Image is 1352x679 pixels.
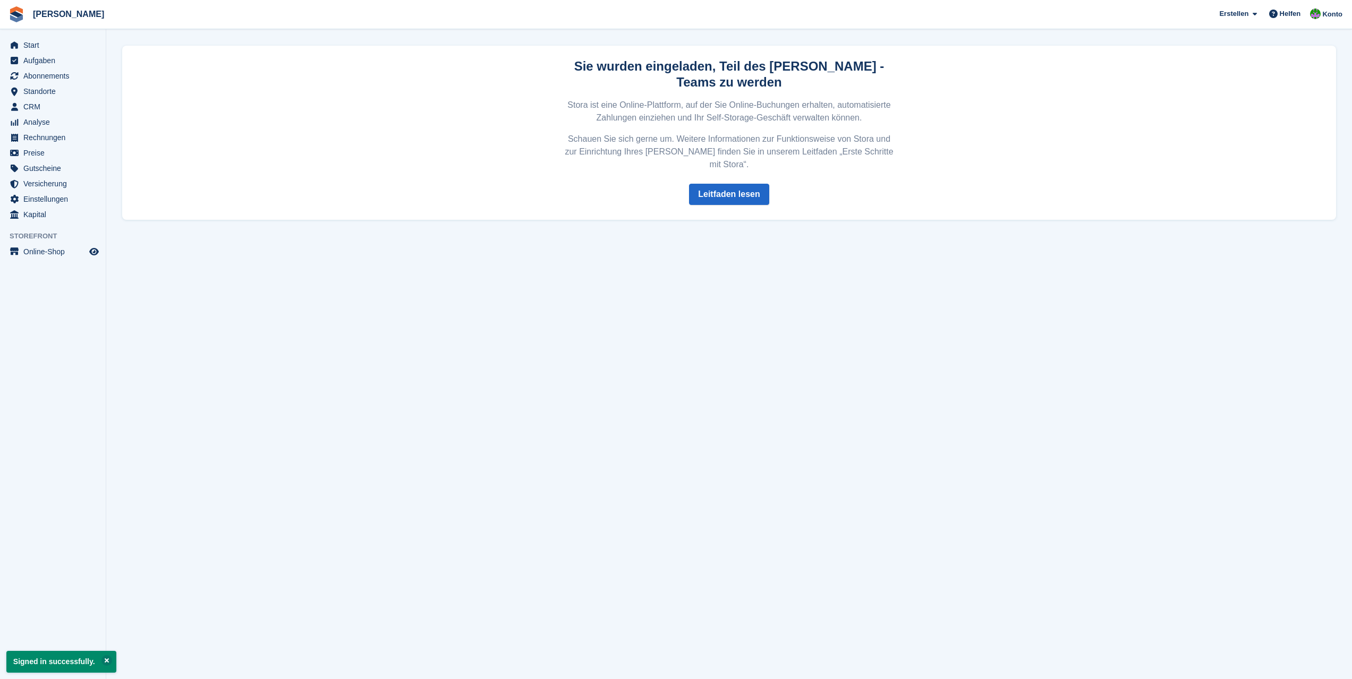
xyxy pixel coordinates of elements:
[23,176,87,191] span: Versicherung
[29,5,108,23] a: [PERSON_NAME]
[5,115,100,130] a: menu
[6,651,116,673] p: Signed in successfully.
[1322,9,1342,20] span: Konto
[23,38,87,53] span: Start
[23,244,87,259] span: Online-Shop
[23,68,87,83] span: Abonnements
[23,192,87,207] span: Einstellungen
[23,99,87,114] span: CRM
[5,192,100,207] a: menu
[5,38,100,53] a: menu
[23,207,87,222] span: Kapital
[23,145,87,160] span: Preise
[689,184,769,205] a: Leitfaden lesen
[23,84,87,99] span: Standorte
[23,115,87,130] span: Analyse
[10,231,106,242] span: Storefront
[1219,8,1248,19] span: Erstellen
[1310,8,1321,19] img: Kirsten May-Schäfer
[5,161,100,176] a: menu
[5,68,100,83] a: menu
[5,53,100,68] a: menu
[1280,8,1301,19] span: Helfen
[5,99,100,114] a: menu
[5,130,100,145] a: menu
[5,207,100,222] a: menu
[8,6,24,22] img: stora-icon-8386f47178a22dfd0bd8f6a31ec36ba5ce8667c1dd55bd0f319d3a0aa187defe.svg
[23,53,87,68] span: Aufgaben
[574,59,885,89] strong: Sie wurden eingeladen, Teil des [PERSON_NAME] -Teams zu werden
[562,99,897,124] p: Stora ist eine Online-Plattform, auf der Sie Online-Buchungen erhalten, automatisierte Zahlungen ...
[88,245,100,258] a: Vorschau-Shop
[5,84,100,99] a: menu
[5,176,100,191] a: menu
[23,161,87,176] span: Gutscheine
[5,244,100,259] a: Speisekarte
[562,133,897,171] p: Schauen Sie sich gerne um. Weitere Informationen zur Funktionsweise von Stora und zur Einrichtung...
[23,130,87,145] span: Rechnungen
[5,145,100,160] a: menu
